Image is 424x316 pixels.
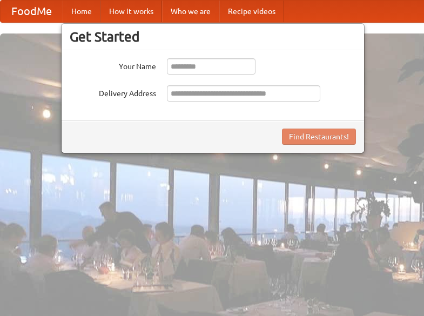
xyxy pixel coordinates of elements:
[70,29,356,45] h3: Get Started
[63,1,100,22] a: Home
[282,129,356,145] button: Find Restaurants!
[70,58,156,72] label: Your Name
[219,1,284,22] a: Recipe videos
[162,1,219,22] a: Who we are
[70,85,156,99] label: Delivery Address
[100,1,162,22] a: How it works
[1,1,63,22] a: FoodMe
